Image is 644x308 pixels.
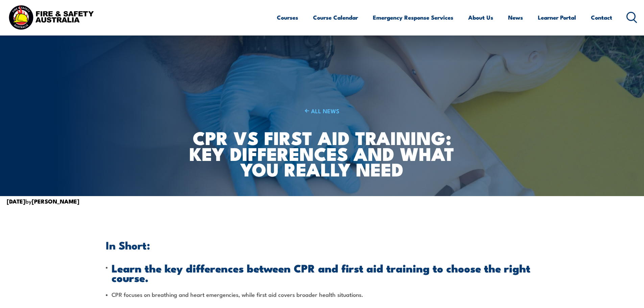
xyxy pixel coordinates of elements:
strong: [DATE] [7,197,25,206]
h1: CPR vs First Aid Training: Key Differences and What You Really Need [189,129,455,177]
a: Emergency Response Services [373,8,453,26]
strong: [PERSON_NAME] [32,197,79,206]
a: ALL NEWS [189,107,455,115]
a: Contact [591,8,612,26]
h2: Learn the key differences between CPR and first aid training to choose the right course. [112,263,539,282]
span: by [7,197,79,205]
li: CPR focuses on breathing and heart emergencies, while first aid covers broader health situations. [106,290,539,298]
a: Courses [277,8,298,26]
strong: In Short: [106,236,150,253]
a: About Us [468,8,493,26]
a: News [508,8,523,26]
a: Learner Portal [538,8,576,26]
a: Course Calendar [313,8,358,26]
